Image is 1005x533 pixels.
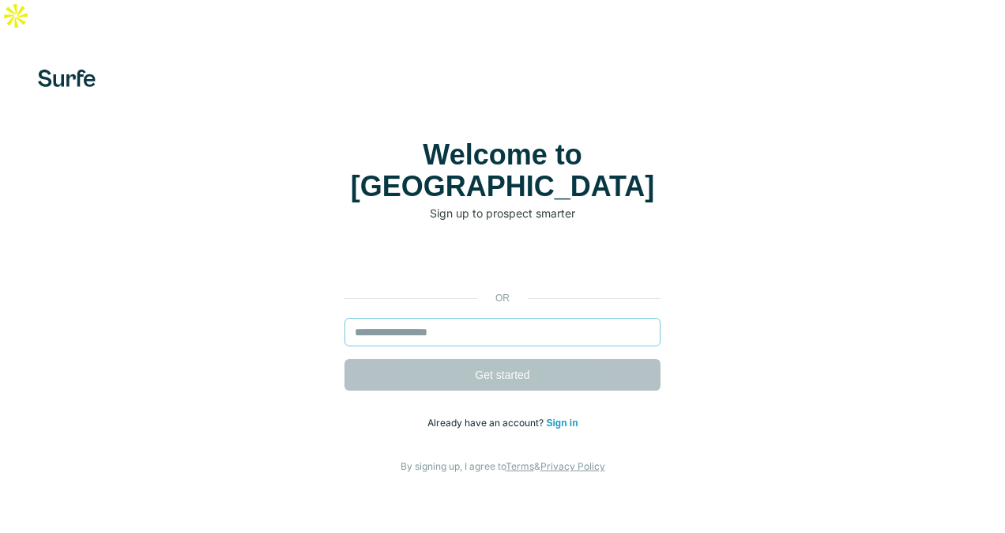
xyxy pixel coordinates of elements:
span: By signing up, I agree to & [401,460,605,472]
img: Surfe's logo [38,70,96,87]
p: Sign up to prospect smarter [344,206,661,221]
iframe: Nút Đăng nhập bằng Google [337,245,668,280]
a: Privacy Policy [540,460,605,472]
iframe: Hộp thoại Đăng nhập bằng Google [680,16,989,230]
h1: Welcome to [GEOGRAPHIC_DATA] [344,139,661,202]
p: or [477,291,528,305]
a: Terms [506,460,534,472]
span: Already have an account? [427,417,547,429]
a: Sign in [547,418,578,429]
